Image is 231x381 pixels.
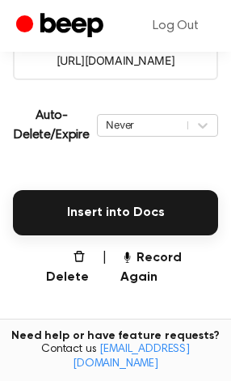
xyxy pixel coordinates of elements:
p: Auto-Delete/Expire [13,106,90,145]
a: Log Out [136,6,215,45]
a: Beep [16,11,107,42]
button: Record Again [120,248,218,287]
a: [EMAIL_ADDRESS][DOMAIN_NAME] [73,344,190,370]
button: Delete [32,248,89,287]
span: Contact us [10,343,221,371]
div: Never [106,117,179,133]
button: Insert into Docs [13,190,218,235]
span: | [102,248,107,287]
